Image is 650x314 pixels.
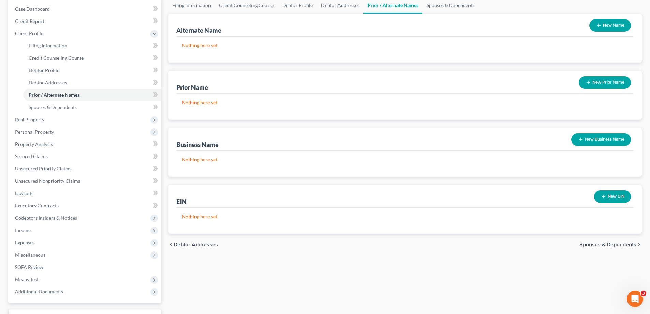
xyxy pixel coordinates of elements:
[23,40,161,52] a: Filing Information
[15,166,71,172] span: Unsecured Priority Claims
[29,55,84,61] span: Credit Counseling Course
[10,261,161,273] a: SOFA Review
[636,242,642,247] i: chevron_right
[15,30,43,36] span: Client Profile
[23,101,161,113] a: Spouses & Dependents
[23,89,161,101] a: Prior / Alternate Names
[168,242,174,247] i: chevron_left
[15,227,31,233] span: Income
[15,153,48,159] span: Secured Claims
[23,64,161,77] a: Debtor Profile
[10,187,161,200] a: Lawsuits
[15,215,77,221] span: Codebtors Insiders & Notices
[579,242,636,247] span: Spouses & Dependents
[10,150,161,163] a: Secured Claims
[182,213,628,220] p: Nothing here yet!
[15,252,45,258] span: Miscellaneous
[29,92,80,98] span: Prior / Alternate Names
[571,133,631,146] button: New Business Name
[176,197,187,206] div: EIN
[594,190,631,203] button: New EIN
[641,291,646,296] span: 3
[182,99,628,106] p: Nothing here yet!
[589,19,631,32] button: New Name
[23,52,161,64] a: Credit Counseling Course
[15,240,34,245] span: Expenses
[579,242,642,247] button: Spouses & Dependents chevron_right
[10,138,161,150] a: Property Analysis
[10,3,161,15] a: Case Dashboard
[23,77,161,89] a: Debtor Addresses
[10,175,161,187] a: Unsecured Nonpriority Claims
[15,203,59,208] span: Executory Contracts
[15,18,44,24] span: Credit Report
[15,117,44,122] span: Real Property
[182,42,628,49] p: Nothing here yet!
[10,15,161,27] a: Credit Report
[15,264,43,270] span: SOFA Review
[10,200,161,212] a: Executory Contracts
[15,129,54,135] span: Personal Property
[15,276,39,282] span: Means Test
[182,156,628,163] p: Nothing here yet!
[579,76,631,89] button: New Prior Name
[15,289,63,295] span: Additional Documents
[176,26,221,35] div: Alternate Name
[15,6,50,12] span: Case Dashboard
[176,140,219,149] div: Business Name
[29,80,67,85] span: Debtor Addresses
[168,242,218,247] button: chevron_left Debtor Addresses
[15,178,80,184] span: Unsecured Nonpriority Claims
[15,141,53,147] span: Property Analysis
[15,190,33,196] span: Lawsuits
[176,83,208,92] div: Prior Name
[174,242,218,247] span: Debtor Addresses
[29,67,59,73] span: Debtor Profile
[10,163,161,175] a: Unsecured Priority Claims
[29,43,67,49] span: Filing Information
[29,104,77,110] span: Spouses & Dependents
[627,291,643,307] iframe: Intercom live chat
